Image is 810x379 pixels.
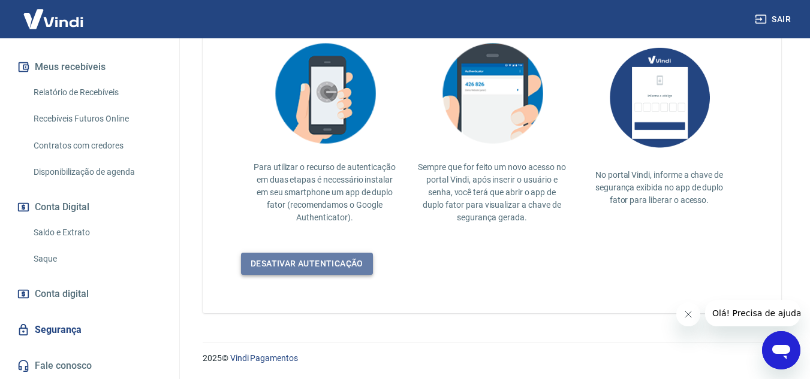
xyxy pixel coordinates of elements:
a: Saque [29,247,165,271]
p: No portal Vindi, informe a chave de segurança exibida no app de duplo fator para liberar o acesso. [585,169,733,207]
a: Disponibilização de agenda [29,160,165,184]
a: Conta digital [14,281,165,307]
span: Olá! Precisa de ajuda? [7,8,101,18]
button: Conta Digital [14,194,165,220]
span: Conta digital [35,286,89,302]
iframe: Fechar mensagem [676,302,700,326]
a: Vindi Pagamentos [230,353,298,363]
p: 2025 © [203,352,781,365]
iframe: Mensagem da empresa [705,300,800,326]
a: Desativar autenticação [241,253,373,275]
button: Meus recebíveis [14,54,165,80]
button: Sair [752,8,796,31]
p: Para utilizar o recurso de autenticação em duas etapas é necessário instalar em seu smartphone um... [251,161,399,224]
a: Saldo e Extrato [29,220,165,245]
iframe: Botão para abrir a janela de mensagens [762,331,800,369]
a: Recebíveis Futuros Online [29,107,165,131]
img: explication-mfa3.c449ef126faf1c3e3bb9.png [432,35,552,151]
a: Segurança [14,317,165,343]
img: explication-mfa2.908d58f25590a47144d3.png [265,35,385,151]
p: Sempre que for feito um novo acesso no portal Vindi, após inserir o usuário e senha, você terá qu... [418,161,566,224]
img: AUbNX1O5CQAAAABJRU5ErkJggg== [600,35,719,159]
a: Contratos com credores [29,134,165,158]
a: Fale conosco [14,353,165,379]
a: Relatório de Recebíveis [29,80,165,105]
img: Vindi [14,1,92,37]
